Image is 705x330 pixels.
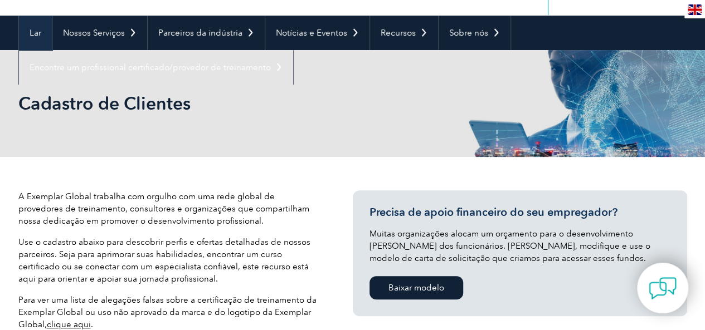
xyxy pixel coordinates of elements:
[265,16,369,50] a: Notícias e Eventos
[19,16,52,50] a: Lar
[370,16,438,50] a: Recursos
[369,276,463,299] a: Baixar modelo
[148,16,265,50] a: Parceiros da indústria
[388,283,444,293] font: Baixar modelo
[18,92,191,114] font: Cadastro de Clientes
[449,28,488,38] font: Sobre nós
[19,50,293,85] a: Encontre um profissional certificado/provedor de treinamento
[439,16,510,50] a: Sobre nós
[18,191,309,226] font: A Exemplar Global trabalha com orgulho com uma rede global de provedores de treinamento, consulto...
[47,319,91,329] a: clique aqui
[30,28,41,38] font: Lar
[158,28,242,38] font: Parceiros da indústria
[63,28,125,38] font: Nossos Serviços
[18,295,317,329] font: Para ver uma lista de alegações falsas sobre a certificação de treinamento da Exemplar Global ou ...
[91,319,93,329] font: .
[369,229,650,263] font: Muitas organizações alocam um orçamento para o desenvolvimento [PERSON_NAME] dos funcionários. [P...
[276,28,347,38] font: Notícias e Eventos
[381,28,416,38] font: Recursos
[30,62,271,72] font: Encontre um profissional certificado/provedor de treinamento
[18,237,310,284] font: Use o cadastro abaixo para descobrir perfis e ofertas detalhadas de nossos parceiros. Seja para a...
[369,205,618,219] font: Precisa de apoio financeiro do seu empregador?
[688,4,702,15] img: en
[649,274,677,302] img: contact-chat.png
[52,16,147,50] a: Nossos Serviços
